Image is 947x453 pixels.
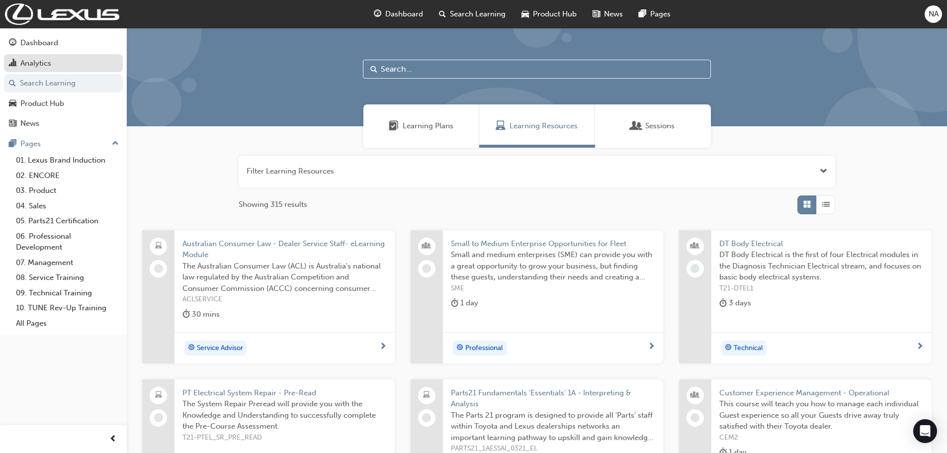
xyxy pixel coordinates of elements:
span: learningRecordVerb_NONE-icon [690,413,699,422]
span: DT Body Electrical [719,238,924,250]
span: target-icon [456,342,463,355]
a: news-iconNews [585,4,631,24]
div: Product Hub [20,98,64,109]
span: This course will teach you how to manage each individual Guest experience so all your Guests driv... [719,398,924,432]
span: next-icon [916,343,924,352]
a: 07. Management [12,255,123,271]
span: pages-icon [9,140,16,149]
span: news-icon [593,8,600,20]
span: search-icon [9,79,16,88]
span: chart-icon [9,59,16,68]
div: Pages [20,138,41,150]
a: DT Body ElectricalDT Body Electrical is the first of four Electrical modules in the Diagnosis Tec... [679,230,932,363]
span: Sessions [645,120,675,132]
span: The Australian Consumer Law (ACL) is Australia's national law regulated by the Australian Competi... [182,261,387,294]
span: DT Body Electrical is the first of four Electrical modules in the Diagnosis Technician Electrical... [719,249,924,283]
div: Analytics [20,58,51,69]
span: Small to Medium Enterprise Opportunities for Fleet [451,238,655,250]
div: Open Intercom Messenger [913,419,937,443]
span: Australian Consumer Law - Dealer Service Staff- eLearning Module [182,238,387,261]
span: target-icon [188,342,195,355]
a: search-iconSearch Learning [431,4,514,24]
div: News [20,118,39,129]
a: Analytics [4,54,123,73]
span: Showing 315 results [239,199,307,210]
a: 01. Lexus Brand Induction [12,153,123,168]
span: News [604,8,623,20]
a: Australian Consumer Law - Dealer Service Staff- eLearning ModuleThe Australian Consumer Law (ACL)... [142,230,395,363]
a: 03. Product [12,183,123,198]
span: The Parts 21 program is designed to provide all 'Parts' staff within Toyota and Lexus dealerships... [451,410,655,444]
button: Pages [4,135,123,153]
span: ACLSERVICE [182,294,387,305]
span: Professional [465,343,503,354]
a: All Pages [12,316,123,331]
span: duration-icon [451,297,458,309]
div: Dashboard [20,37,58,49]
a: 08. Service Training [12,270,123,285]
span: Learning Resources [496,120,506,132]
a: 02. ENCORE [12,168,123,183]
span: guage-icon [374,8,381,20]
span: guage-icon [9,39,16,48]
span: Pages [650,8,671,20]
span: Grid [803,199,811,210]
a: 10. TUNE Rev-Up Training [12,300,123,316]
img: Trak [5,3,119,25]
a: SessionsSessions [595,104,711,148]
span: T21-DTEL1 [719,283,924,294]
span: Technical [734,343,763,354]
span: learningRecordVerb_NONE-icon [154,264,163,273]
span: The System Repair Preread will provide you with the Knowledge and Understanding to successfully c... [182,398,387,432]
a: News [4,114,123,133]
span: List [822,199,830,210]
span: Learning Plans [403,120,453,132]
span: people-icon [423,240,430,253]
span: car-icon [9,99,16,108]
span: Service Advisor [197,343,243,354]
a: Small to Medium Enterprise Opportunities for FleetSmall and medium enterprises (SME) can provide ... [411,230,663,363]
span: prev-icon [109,433,117,446]
span: Parts21 Fundamentals 'Essentials' 1A - Interpreting & Analysis [451,387,655,410]
span: Search Learning [450,8,506,20]
a: pages-iconPages [631,4,679,24]
button: NA [925,5,942,23]
a: Product Hub [4,94,123,113]
a: 09. Technical Training [12,285,123,301]
span: pages-icon [639,8,646,20]
span: next-icon [648,343,655,352]
a: Dashboard [4,34,123,52]
a: car-iconProduct Hub [514,4,585,24]
span: learningRecordVerb_NONE-icon [422,413,431,422]
span: laptop-icon [423,389,430,402]
span: learningRecordVerb_NONE-icon [422,264,431,273]
span: car-icon [521,8,529,20]
span: duration-icon [182,308,190,321]
span: Customer Experience Management - Operational [719,387,924,399]
span: search-icon [439,8,446,20]
span: NA [929,8,939,20]
div: 30 mins [182,308,220,321]
span: people-icon [691,240,698,253]
span: Learning Resources [510,120,578,132]
div: 3 days [719,297,751,309]
span: learningRecordVerb_NONE-icon [690,264,699,273]
span: Sessions [631,120,641,132]
a: Learning ResourcesLearning Resources [479,104,595,148]
span: SME [451,283,655,294]
a: Learning PlansLearning Plans [363,104,479,148]
span: learningRecordVerb_NONE-icon [154,413,163,422]
button: DashboardAnalyticsSearch LearningProduct HubNews [4,32,123,135]
span: laptop-icon [155,240,162,253]
a: 04. Sales [12,198,123,214]
span: Open the filter [820,166,827,177]
span: up-icon [112,137,119,150]
div: 1 day [451,297,478,309]
input: Search... [363,60,711,79]
span: news-icon [9,119,16,128]
a: Search Learning [4,74,123,92]
span: Product Hub [533,8,577,20]
span: PT Electrical System Repair - Pre-Read [182,387,387,399]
